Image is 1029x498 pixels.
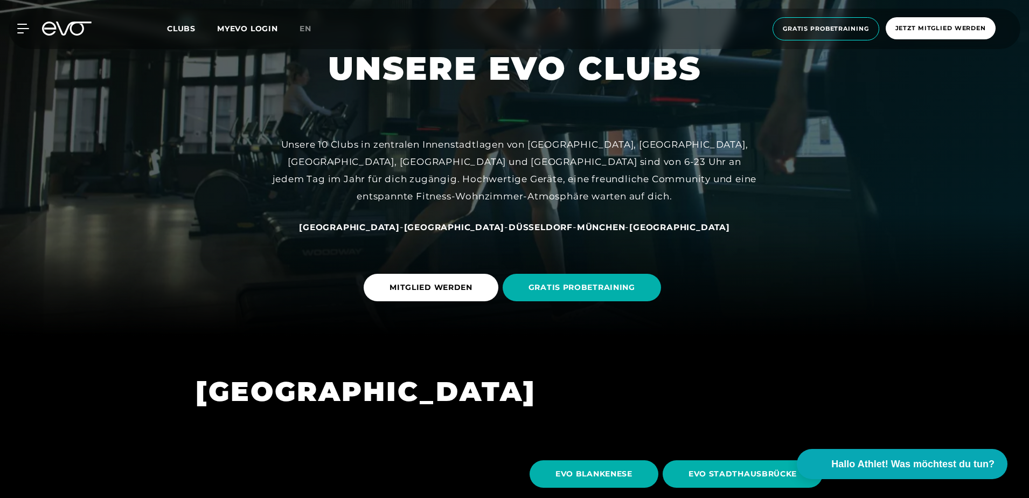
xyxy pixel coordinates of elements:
h1: UNSERE EVO CLUBS [328,47,701,89]
a: Jetzt Mitglied werden [882,17,999,40]
span: EVO BLANKENESE [555,468,632,480]
a: [GEOGRAPHIC_DATA] [629,222,730,232]
span: Düsseldorf [509,222,573,232]
span: [GEOGRAPHIC_DATA] [629,222,730,232]
a: MITGLIED WERDEN [364,266,503,309]
a: [GEOGRAPHIC_DATA] [299,222,400,232]
div: Unsere 10 Clubs in zentralen Innenstadtlagen von [GEOGRAPHIC_DATA], [GEOGRAPHIC_DATA], [GEOGRAPHI... [272,136,757,205]
a: [GEOGRAPHIC_DATA] [404,222,505,232]
a: EVO STADTHAUSBRÜCKE [663,452,827,496]
h1: [GEOGRAPHIC_DATA] [196,374,499,409]
span: EVO STADTHAUSBRÜCKE [689,468,797,480]
button: Hallo Athlet! Was möchtest du tun? [797,449,1007,479]
a: Gratis Probetraining [769,17,882,40]
span: Gratis Probetraining [783,24,869,33]
a: Düsseldorf [509,222,573,232]
a: GRATIS PROBETRAINING [503,266,665,309]
span: en [300,24,311,33]
a: Clubs [167,23,217,33]
span: Jetzt Mitglied werden [895,24,986,33]
span: Clubs [167,24,196,33]
a: München [577,222,625,232]
span: MITGLIED WERDEN [390,282,472,293]
span: [GEOGRAPHIC_DATA] [404,222,505,232]
div: - - - - [272,218,757,236]
a: en [300,23,324,35]
a: MYEVO LOGIN [217,24,278,33]
span: GRATIS PROBETRAINING [529,282,635,293]
span: München [577,222,625,232]
a: EVO BLANKENESE [530,452,663,496]
span: [GEOGRAPHIC_DATA] [299,222,400,232]
span: Hallo Athlet! Was möchtest du tun? [831,457,995,472]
